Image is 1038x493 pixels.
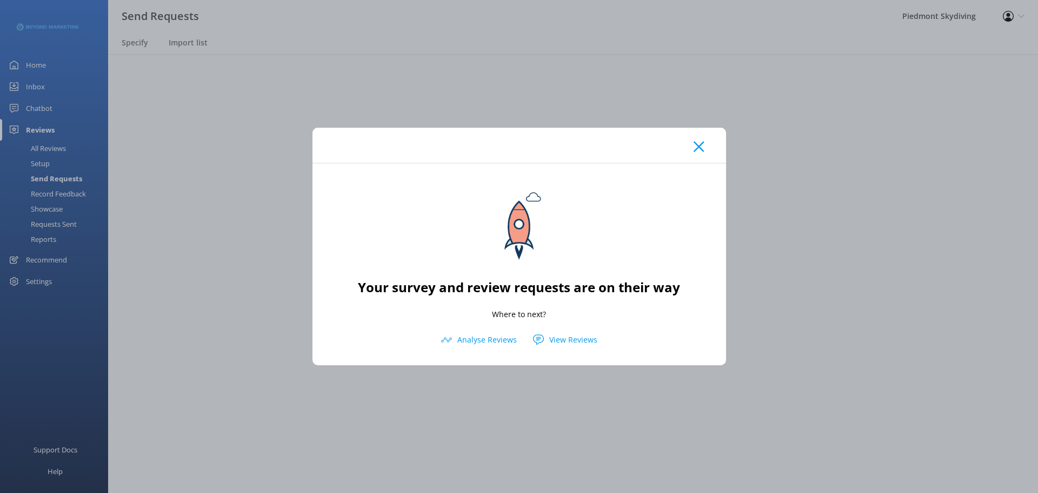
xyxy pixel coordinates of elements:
[358,277,680,298] h2: Your survey and review requests are on their way
[433,332,525,348] button: Analyse Reviews
[525,332,605,348] button: View Reviews
[492,308,546,320] p: Where to next?
[694,141,704,152] button: Close
[470,180,568,277] img: sending...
